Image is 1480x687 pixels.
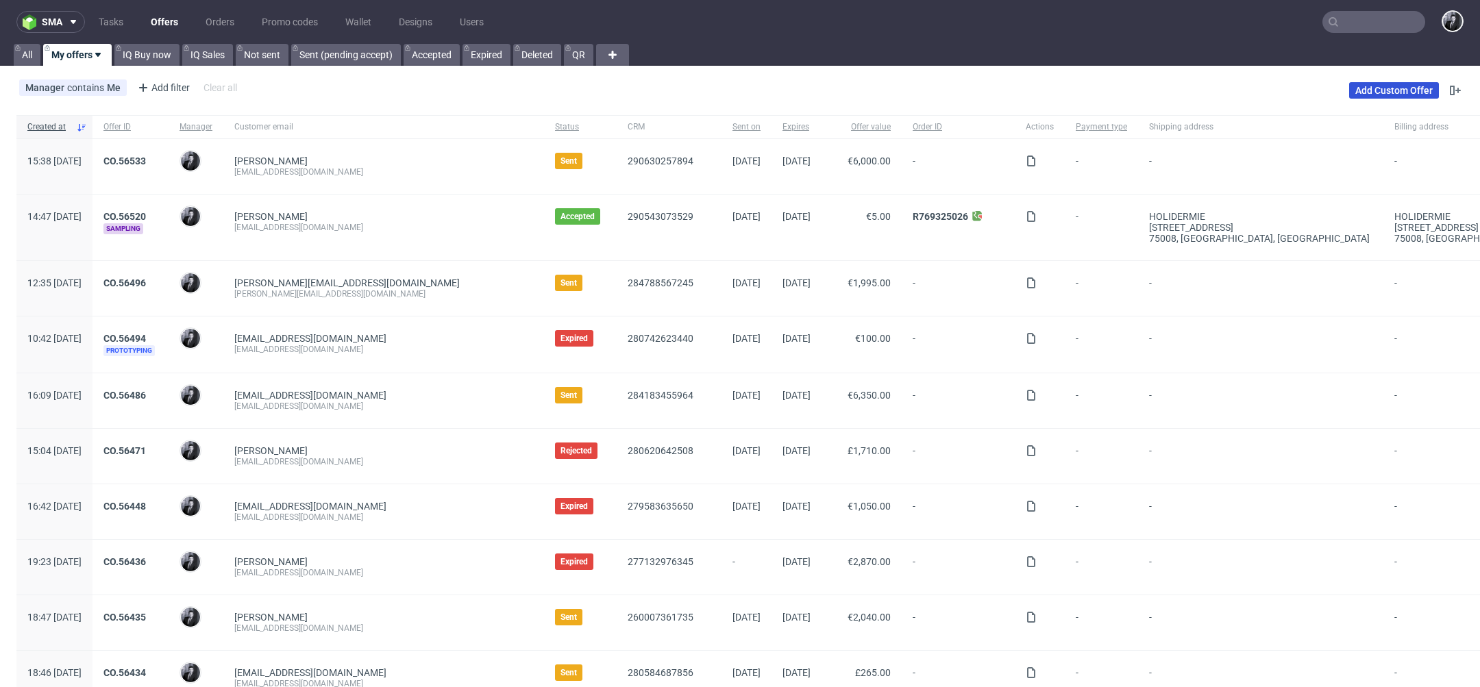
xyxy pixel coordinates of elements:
[291,44,401,66] a: Sent (pending accept)
[513,44,561,66] a: Deleted
[782,333,811,344] span: [DATE]
[463,44,510,66] a: Expired
[628,333,693,344] a: 280742623440
[181,663,200,682] img: Philippe Dubuy
[103,445,146,456] a: CO.56471
[234,166,533,177] div: [EMAIL_ADDRESS][DOMAIN_NAME]
[1076,211,1127,244] span: -
[197,11,243,33] a: Orders
[560,612,577,623] span: Sent
[236,44,288,66] a: Not sent
[103,277,146,288] a: CO.56496
[234,288,533,299] div: [PERSON_NAME][EMAIL_ADDRESS][DOMAIN_NAME]
[848,390,891,401] span: €6,350.00
[628,667,693,678] a: 280584687856
[855,333,891,344] span: €100.00
[628,445,693,456] a: 280620642508
[732,333,761,344] span: [DATE]
[1076,612,1127,634] span: -
[913,211,968,222] a: R769325026
[27,277,82,288] span: 12:35 [DATE]
[913,556,1004,578] span: -
[181,273,200,292] img: Philippe Dubuy
[782,612,811,623] span: [DATE]
[560,445,592,456] span: Rejected
[732,445,761,456] span: [DATE]
[782,211,811,222] span: [DATE]
[103,667,146,678] a: CO.56434
[181,151,200,171] img: Philippe Dubuy
[103,155,146,166] a: CO.56533
[107,82,121,93] div: Me
[1076,277,1127,299] span: -
[560,277,577,288] span: Sent
[180,121,212,133] span: Manager
[1149,277,1372,299] span: -
[27,667,82,678] span: 18:46 [DATE]
[732,155,761,166] span: [DATE]
[103,556,146,567] a: CO.56436
[391,11,441,33] a: Designs
[181,497,200,516] img: Philippe Dubuy
[234,222,533,233] div: [EMAIL_ADDRESS][DOMAIN_NAME]
[913,445,1004,467] span: -
[103,333,146,344] a: CO.56494
[848,612,891,623] span: €2,040.00
[1149,556,1372,578] span: -
[913,390,1004,412] span: -
[848,445,891,456] span: £1,710.00
[732,612,761,623] span: [DATE]
[782,155,811,166] span: [DATE]
[404,44,460,66] a: Accepted
[560,556,588,567] span: Expired
[181,608,200,627] img: Philippe Dubuy
[201,78,240,97] div: Clear all
[103,121,158,133] span: Offer ID
[27,390,82,401] span: 16:09 [DATE]
[234,623,533,634] div: [EMAIL_ADDRESS][DOMAIN_NAME]
[1149,121,1372,133] span: Shipping address
[866,211,891,222] span: €5.00
[234,401,533,412] div: [EMAIL_ADDRESS][DOMAIN_NAME]
[628,390,693,401] a: 284183455964
[782,501,811,512] span: [DATE]
[234,155,308,166] a: [PERSON_NAME]
[560,390,577,401] span: Sent
[1076,155,1127,177] span: -
[1076,390,1127,412] span: -
[832,121,891,133] span: Offer value
[1149,211,1372,222] div: HOLIDERMIE
[560,333,588,344] span: Expired
[67,82,107,93] span: contains
[628,612,693,623] a: 260007361735
[42,17,62,27] span: sma
[27,445,82,456] span: 15:04 [DATE]
[103,390,146,401] a: CO.56486
[732,501,761,512] span: [DATE]
[1149,222,1372,233] div: [STREET_ADDRESS]
[234,277,460,288] span: [PERSON_NAME][EMAIL_ADDRESS][DOMAIN_NAME]
[782,556,811,567] span: [DATE]
[732,211,761,222] span: [DATE]
[913,333,1004,356] span: -
[234,556,308,567] a: [PERSON_NAME]
[782,667,811,678] span: [DATE]
[234,445,308,456] a: [PERSON_NAME]
[234,501,386,512] span: [EMAIL_ADDRESS][DOMAIN_NAME]
[848,277,891,288] span: €1,995.00
[560,501,588,512] span: Expired
[1149,612,1372,634] span: -
[1443,12,1462,31] img: Philippe Dubuy
[27,121,71,133] span: Created at
[848,556,891,567] span: €2,870.00
[337,11,380,33] a: Wallet
[560,155,577,166] span: Sent
[103,501,146,512] a: CO.56448
[1349,82,1439,99] a: Add Custom Offer
[1076,556,1127,578] span: -
[27,333,82,344] span: 10:42 [DATE]
[234,333,386,344] span: [EMAIL_ADDRESS][DOMAIN_NAME]
[27,211,82,222] span: 14:47 [DATE]
[25,82,67,93] span: Manager
[181,441,200,460] img: Philippe Dubuy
